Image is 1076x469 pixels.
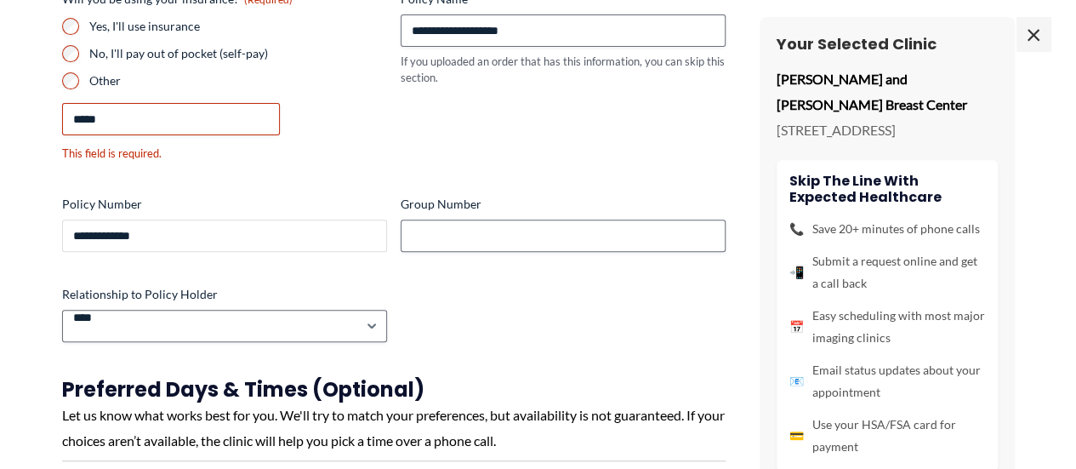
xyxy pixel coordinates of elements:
h3: Preferred Days & Times (Optional) [62,376,726,403]
label: Group Number [401,196,726,213]
li: Submit a request online and get a call back [789,250,985,295]
p: [PERSON_NAME] and [PERSON_NAME] Breast Center [777,66,998,117]
p: [STREET_ADDRESS] [777,117,998,143]
span: 💳 [789,425,804,447]
li: Use your HSA/FSA card for payment [789,414,985,458]
label: Yes, I'll use insurance [89,18,387,35]
label: Other [89,72,387,89]
span: 📞 [789,218,804,240]
li: Easy scheduling with most major imaging clinics [789,305,985,349]
li: Save 20+ minutes of phone calls [789,218,985,240]
label: Relationship to Policy Holder [62,286,387,303]
h3: Your Selected Clinic [777,34,998,54]
label: Policy Number [62,196,387,213]
input: Other Choice, please specify [62,103,280,135]
span: 📅 [789,316,804,338]
h4: Skip the line with Expected Healthcare [789,173,985,205]
label: No, I'll pay out of pocket (self-pay) [89,45,387,62]
span: × [1016,17,1050,51]
div: This field is required. [62,146,387,162]
div: If you uploaded an order that has this information, you can skip this section. [401,54,726,85]
span: 📧 [789,370,804,392]
span: 📲 [789,261,804,283]
li: Email status updates about your appointment [789,359,985,403]
div: Let us know what works best for you. We'll try to match your preferences, but availability is not... [62,403,726,453]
